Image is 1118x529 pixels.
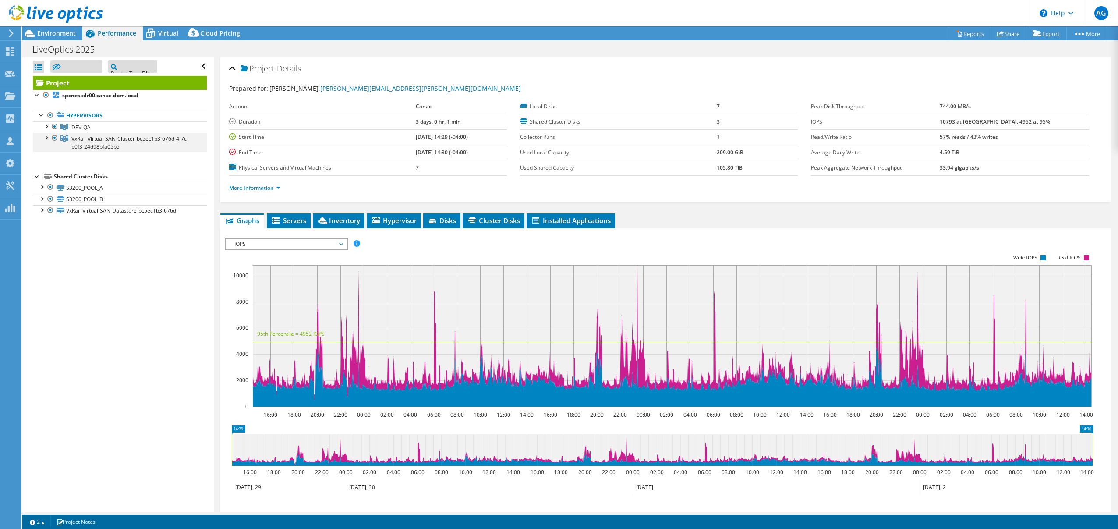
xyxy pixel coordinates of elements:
text: 95th Percentile = 4952 IOPS [257,330,325,337]
span: DEV-QA [71,124,91,131]
a: [PERSON_NAME][EMAIL_ADDRESS][PERSON_NAME][DOMAIN_NAME] [320,84,521,92]
text: Read IOPS [1057,255,1081,261]
text: 06:00 [986,411,999,419]
text: 20:00 [291,469,304,476]
text: 22:00 [889,469,902,476]
text: 20:00 [578,469,591,476]
text: 16:00 [243,469,256,476]
text: 04:00 [386,469,400,476]
a: Hypervisors [33,110,207,121]
label: Collector Runs [520,133,717,142]
b: 209.00 GiB [717,149,743,156]
text: 08:00 [729,411,743,419]
b: 7 [717,103,720,110]
text: 00:00 [626,469,639,476]
text: 20:00 [865,469,878,476]
span: Environment [37,29,76,37]
div: Shared Cluster Disks [54,171,207,182]
b: 1 [717,133,720,141]
text: 18:00 [554,469,567,476]
text: 04:00 [673,469,687,476]
a: 2 [24,516,51,527]
label: Peak Disk Throughput [811,102,939,111]
text: 02:00 [939,411,953,419]
text: 22:00 [315,469,328,476]
text: 14:00 [1080,469,1093,476]
text: 6000 [236,324,248,331]
text: 22:00 [613,411,626,419]
label: Used Local Capacity [520,148,717,157]
text: Write IOPS [1013,255,1037,261]
b: spcnesxdr00.canac-dom.local [62,92,138,99]
text: 10:00 [473,411,487,419]
text: 06:00 [427,411,440,419]
text: 12:00 [1056,469,1070,476]
span: Installed Applications [531,216,611,225]
text: 10:00 [745,469,759,476]
text: 18:00 [287,411,301,419]
text: 20:00 [310,411,324,419]
b: [DATE] 14:29 (-04:00) [416,133,468,141]
text: 02:00 [380,411,393,419]
a: VxRail-Virtual-SAN-Datastore-bc5ec1b3-676d [33,205,207,217]
text: 10:00 [1032,469,1046,476]
text: 08:00 [450,411,463,419]
span: Servers [271,216,306,225]
b: 744.00 MB/s [940,103,971,110]
text: 00:00 [913,469,926,476]
text: 18:00 [846,411,860,419]
svg: \n [1040,9,1047,17]
text: 12:00 [1056,411,1069,419]
a: Export [1026,27,1067,40]
text: 12:00 [769,469,783,476]
text: 20:00 [590,411,603,419]
text: 00:00 [636,411,650,419]
text: 08:00 [1009,411,1022,419]
text: 04:00 [683,411,697,419]
text: 8000 [236,298,248,305]
span: VxRail-Virtual-SAN-Cluster-bc5ec1b3-676d-4f7c-b0f3-24d98bfa05b5 [71,135,188,150]
text: 2000 [236,376,248,384]
text: 08:00 [434,469,448,476]
label: End Time [229,148,416,157]
text: 02:00 [362,469,376,476]
b: [DATE] 14:30 (-04:00) [416,149,468,156]
span: Performance [98,29,136,37]
a: spcnesxdr00.canac-dom.local [33,90,207,101]
label: Local Disks [520,102,717,111]
h1: LiveOptics 2025 [28,45,108,54]
b: 3 days, 0 hr, 1 min [416,118,461,125]
a: Project [33,76,207,90]
a: More [1066,27,1107,40]
text: 4000 [236,350,248,358]
b: 10793 at [GEOGRAPHIC_DATA], 4952 at 95% [940,118,1050,125]
label: Duration [229,117,416,126]
text: 12:00 [482,469,495,476]
text: 18:00 [841,469,854,476]
text: 00:00 [916,411,929,419]
text: 14:00 [506,469,520,476]
a: VxRail-Virtual-SAN-Cluster-bc5ec1b3-676d-4f7c-b0f3-24d98bfa05b5 [33,133,207,152]
text: 00:00 [339,469,352,476]
text: 16:00 [817,469,831,476]
span: Graphs [225,216,259,225]
text: 04:00 [403,411,417,419]
text: 00:00 [357,411,370,419]
b: 3 [717,118,720,125]
span: Inventory [317,216,360,225]
a: S3200_POOL_A [33,182,207,193]
label: Physical Servers and Virtual Machines [229,163,416,172]
text: 04:00 [960,469,974,476]
label: Average Daily Write [811,148,939,157]
b: 4.59 TiB [940,149,959,156]
text: 18:00 [267,469,280,476]
text: 14:00 [520,411,533,419]
text: 10:00 [458,469,472,476]
b: 57% reads / 43% writes [940,133,998,141]
a: More Information [229,184,280,192]
text: 06:00 [706,411,720,419]
b: Canac [416,103,432,110]
label: Read/Write Ratio [811,133,939,142]
text: 10:00 [1032,411,1046,419]
text: 06:00 [410,469,424,476]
